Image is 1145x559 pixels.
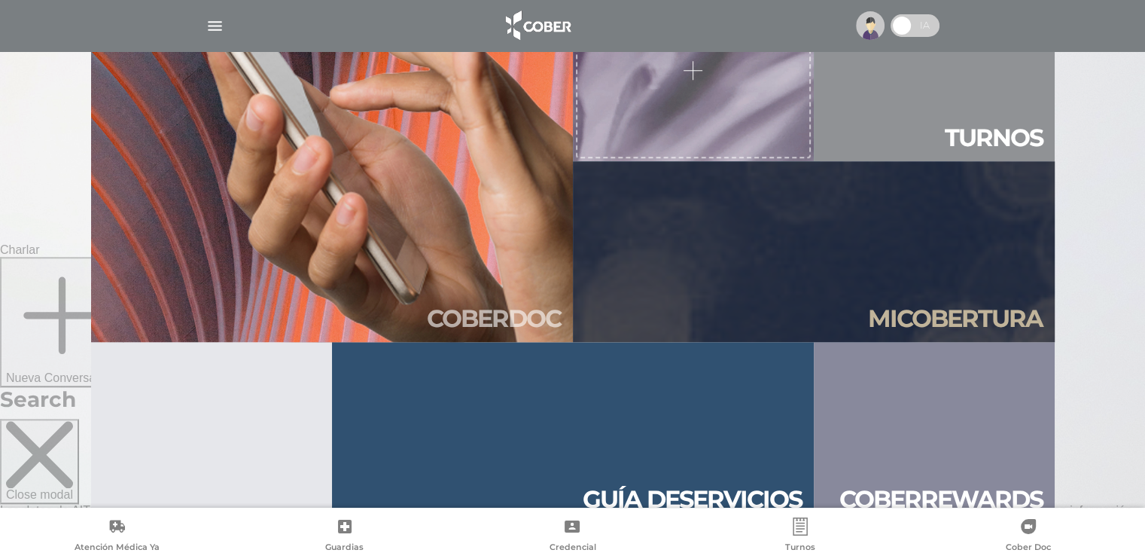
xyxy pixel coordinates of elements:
[785,542,815,555] span: Turnos
[498,8,577,44] img: logo_cober_home-white.png
[332,342,814,523] a: Guía deservicios
[458,518,687,556] a: Credencial
[3,518,231,556] a: Atención Médica Ya
[573,161,1055,342] a: Micobertura
[549,542,595,555] span: Credencial
[325,542,364,555] span: Guardias
[206,17,224,35] img: Cober_menu-lines-white.svg
[231,518,459,556] a: Guardias
[687,518,915,556] a: Turnos
[75,542,160,555] span: Atención Médica Ya
[856,11,885,40] img: profile-placeholder.svg
[1006,542,1051,555] span: Cober Doc
[839,485,1043,514] h2: Cober rewa rds
[814,342,1055,523] a: Coberrewards
[914,518,1142,556] a: Cober Doc
[945,124,1043,152] h2: Tur nos
[868,304,1043,333] h2: Mi cober tura
[427,304,561,333] h2: Cober doc
[583,485,802,514] h2: Guía de servicios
